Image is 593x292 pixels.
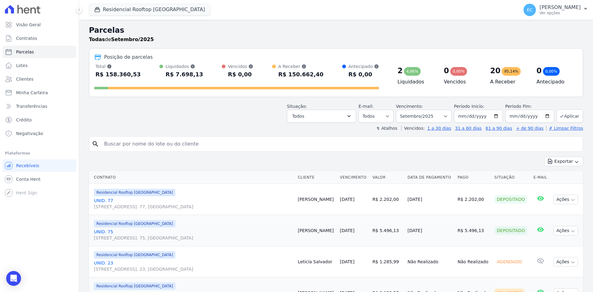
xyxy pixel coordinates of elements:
span: EC [527,8,533,12]
span: Residencial Rooftop [GEOGRAPHIC_DATA] [94,189,175,196]
td: Leticía Salvador [295,246,337,277]
th: E-mail [531,171,550,184]
td: Não Realizado [405,246,455,277]
a: Recebíveis [2,159,76,172]
a: Minha Carteira [2,87,76,99]
h4: Liquidados [397,78,434,86]
a: Conta Hent [2,173,76,185]
a: Transferências [2,100,76,112]
a: 1 a 30 dias [427,126,451,131]
div: 0,00% [450,67,467,76]
div: Total [95,63,141,70]
div: 20 [490,66,500,76]
a: UNID. 23[STREET_ADDRESS]. 23, [GEOGRAPHIC_DATA] [94,260,293,272]
label: Período Fim: [505,103,554,110]
td: R$ 1.285,99 [370,246,405,277]
span: Conta Hent [16,176,40,182]
a: [DATE] [340,228,354,233]
div: 4,86% [404,67,421,76]
span: Transferências [16,103,47,109]
a: Negativação [2,127,76,140]
a: 31 a 60 dias [455,126,482,131]
td: R$ 5.496,13 [455,215,492,246]
div: 0 [444,66,449,76]
a: + de 90 dias [516,126,544,131]
input: Buscar por nome do lote ou do cliente [100,138,580,150]
button: Aplicar [557,109,583,123]
div: 2 [397,66,403,76]
div: Agendado [494,257,524,266]
p: [PERSON_NAME] [540,4,581,11]
div: Posição de parcelas [104,53,153,61]
td: R$ 5.496,13 [370,215,405,246]
div: 0,00% [543,67,560,76]
label: Período Inicío: [454,104,484,109]
label: Vencidos: [401,126,425,131]
div: 0 [536,66,542,76]
div: Open Intercom Messenger [6,271,21,286]
a: Clientes [2,73,76,85]
span: Minha Carteira [16,90,48,96]
button: Ações [553,195,578,204]
button: EC [PERSON_NAME] Ver opções [519,1,593,19]
td: [DATE] [405,184,455,215]
th: Cliente [295,171,337,184]
th: Contrato [89,171,295,184]
span: Residencial Rooftop [GEOGRAPHIC_DATA] [94,220,175,227]
td: R$ 2.202,00 [370,184,405,215]
h4: Antecipado [536,78,573,86]
td: [DATE] [405,215,455,246]
span: Visão Geral [16,22,41,28]
span: Clientes [16,76,33,82]
div: Vencidos [228,63,253,70]
div: A Receber [278,63,324,70]
a: Visão Geral [2,19,76,31]
label: E-mail: [359,104,374,109]
p: de [89,36,154,43]
div: Antecipado [348,63,379,70]
button: Exportar [544,157,583,166]
h4: A Receber [490,78,527,86]
span: Residencial Rooftop [GEOGRAPHIC_DATA] [94,251,175,259]
div: Plataformas [5,150,74,157]
div: R$ 158.360,53 [95,70,141,79]
a: Contratos [2,32,76,44]
a: [DATE] [340,259,354,264]
label: Situação: [287,104,307,109]
a: Lotes [2,59,76,72]
td: R$ 2.202,00 [455,184,492,215]
th: Data de Pagamento [405,171,455,184]
span: [STREET_ADDRESS]. 77, [GEOGRAPHIC_DATA] [94,204,293,210]
div: R$ 0,00 [348,70,379,79]
div: Liquidados [166,63,203,70]
button: Ações [553,226,578,235]
span: Contratos [16,35,37,41]
span: Lotes [16,62,28,69]
span: [STREET_ADDRESS]. 23, [GEOGRAPHIC_DATA] [94,266,293,272]
div: Depositado [494,226,528,235]
button: Ações [553,257,578,267]
a: 61 a 90 dias [486,126,512,131]
a: Crédito [2,114,76,126]
div: 95,14% [502,67,521,76]
label: ↯ Atalhos [376,126,397,131]
div: R$ 7.698,13 [166,70,203,79]
span: Recebíveis [16,163,39,169]
td: Não Realizado [455,246,492,277]
div: R$ 0,00 [228,70,253,79]
span: Residencial Rooftop [GEOGRAPHIC_DATA] [94,282,175,290]
span: Negativação [16,130,43,137]
span: Parcelas [16,49,34,55]
a: ✗ Limpar Filtros [546,126,583,131]
h4: Vencidos [444,78,480,86]
div: Depositado [494,195,528,204]
th: Vencimento [337,171,370,184]
i: search [92,140,99,148]
th: Pago [455,171,492,184]
td: [PERSON_NAME] [295,215,337,246]
button: Todos [287,110,356,123]
strong: Setembro/2025 [111,36,154,42]
th: Situação [492,171,531,184]
div: R$ 150.662,40 [278,70,324,79]
span: Todos [292,112,304,120]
